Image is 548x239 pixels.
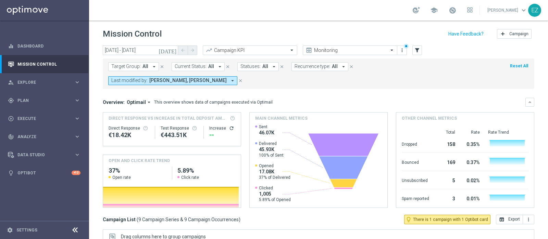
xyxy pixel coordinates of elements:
i: play_circle_outline [8,116,14,122]
i: gps_fixed [8,97,14,104]
span: Analyze [17,135,74,139]
i: [DATE] [159,47,177,53]
multiple-options-button: Export to CSV [496,216,534,222]
i: trending_up [206,47,212,54]
span: 100% of Sent [259,152,284,158]
button: lightbulb_outline There is 1 campaign with 1 Optibot card [404,215,490,224]
div: Spam reported [402,192,429,203]
h1: Mission Control [103,29,162,39]
i: equalizer [8,43,14,49]
span: Explore [17,80,74,84]
i: open_in_browser [499,217,505,222]
button: Data Studio keyboard_arrow_right [8,152,81,158]
span: 17.08K [259,169,290,175]
span: Open rate [112,175,131,180]
div: +10 [72,171,80,175]
span: Execute [17,117,74,121]
span: Current Status: [175,64,207,69]
div: Rate Trend [488,130,528,135]
h4: Main channel metrics [255,115,308,121]
span: 37% of Delivered [259,175,290,180]
div: Increase [209,125,235,131]
a: Settings [16,228,37,232]
i: close [349,64,354,69]
i: more_vert [399,48,405,53]
div: Bounced [402,156,429,167]
div: play_circle_outline Execute keyboard_arrow_right [8,116,81,121]
span: Plan [17,98,74,103]
div: Rate [463,130,480,135]
span: Recurrence type: [295,64,330,69]
div: There are unsaved changes [404,44,409,49]
span: All [332,64,338,69]
span: Delivered [259,141,284,146]
a: [PERSON_NAME]keyboard_arrow_down [487,5,528,15]
span: Target Group: [111,64,141,69]
span: Campaign [509,31,528,36]
i: keyboard_arrow_down [527,100,532,105]
button: Reset All [509,62,529,70]
button: open_in_browser Export [496,215,523,224]
span: [PERSON_NAME], [PERSON_NAME] [149,78,227,83]
button: Mission Control [8,62,81,67]
i: arrow_drop_down [146,99,152,105]
div: Total [437,130,455,135]
span: Statuses: [240,64,261,69]
i: close [238,78,243,83]
i: keyboard_arrow_right [74,115,80,122]
i: close [160,64,164,69]
div: 0.01% [463,192,480,203]
button: arrow_forward [188,45,197,55]
input: Select date range [103,45,178,55]
span: All [208,64,214,69]
div: 0.37% [463,156,480,167]
button: Current Status: All arrow_drop_down [172,62,225,71]
button: [DATE] [158,45,178,56]
button: add Campaign [497,29,532,39]
i: keyboard_arrow_right [74,151,80,158]
i: preview [306,47,312,54]
button: Optimail arrow_drop_down [125,99,154,105]
i: arrow_drop_down [229,78,236,84]
span: Clicked [259,185,291,191]
i: lightbulb [8,170,14,176]
span: All [142,64,148,69]
button: Target Group: All arrow_drop_down [108,62,159,71]
div: Mission Control [8,55,80,73]
a: Dashboard [17,37,80,55]
i: keyboard_arrow_right [74,79,80,85]
span: 45.93K [259,146,284,152]
span: Data Studio [17,153,74,157]
button: filter_alt [412,45,422,55]
i: keyboard_arrow_right [74,97,80,104]
button: more_vert [399,46,406,54]
div: Test Response [161,125,198,131]
span: Direct Response VS Increase In Total Deposit Amount [109,115,228,121]
div: Direct Response [109,125,149,131]
button: person_search Explore keyboard_arrow_right [8,80,81,85]
button: Recurrence type: All arrow_drop_down [291,62,348,71]
div: gps_fixed Plan keyboard_arrow_right [8,98,81,103]
h4: Other channel metrics [402,115,457,121]
div: 158 [437,138,455,149]
i: person_search [8,79,14,85]
div: Plan [8,97,74,104]
button: track_changes Analyze keyboard_arrow_right [8,134,81,140]
button: Statuses: All arrow_drop_down [237,62,279,71]
div: Unsubscribed [402,174,429,185]
i: arrow_drop_down [340,64,347,70]
div: €443,510 [161,131,198,139]
ng-select: Campaign KPI [203,45,297,55]
span: keyboard_arrow_down [520,6,527,14]
div: This overview shows data of campaigns executed via Optimail [154,99,273,105]
i: filter_alt [414,47,420,53]
i: close [225,64,230,69]
input: Have Feedback? [448,31,484,36]
button: close [159,63,165,70]
span: Optimail [127,99,146,105]
div: 0.35% [463,138,480,149]
button: Last modified by: [PERSON_NAME], [PERSON_NAME] arrow_drop_down [108,76,237,85]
